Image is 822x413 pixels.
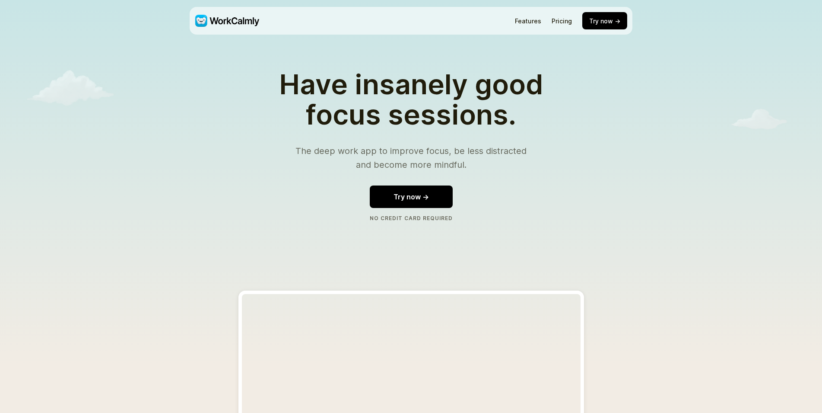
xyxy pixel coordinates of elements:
[582,12,627,29] button: Try now →
[370,215,453,221] span: No Credit Card Required
[552,17,572,25] a: Pricing
[267,69,555,130] h1: Have insanely good focus sessions.
[370,186,453,208] button: Try now →
[515,17,541,25] a: Features
[195,15,259,27] img: WorkCalmly Logo
[291,144,531,172] p: The deep work app to improve focus, be less distracted and become more mindful.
